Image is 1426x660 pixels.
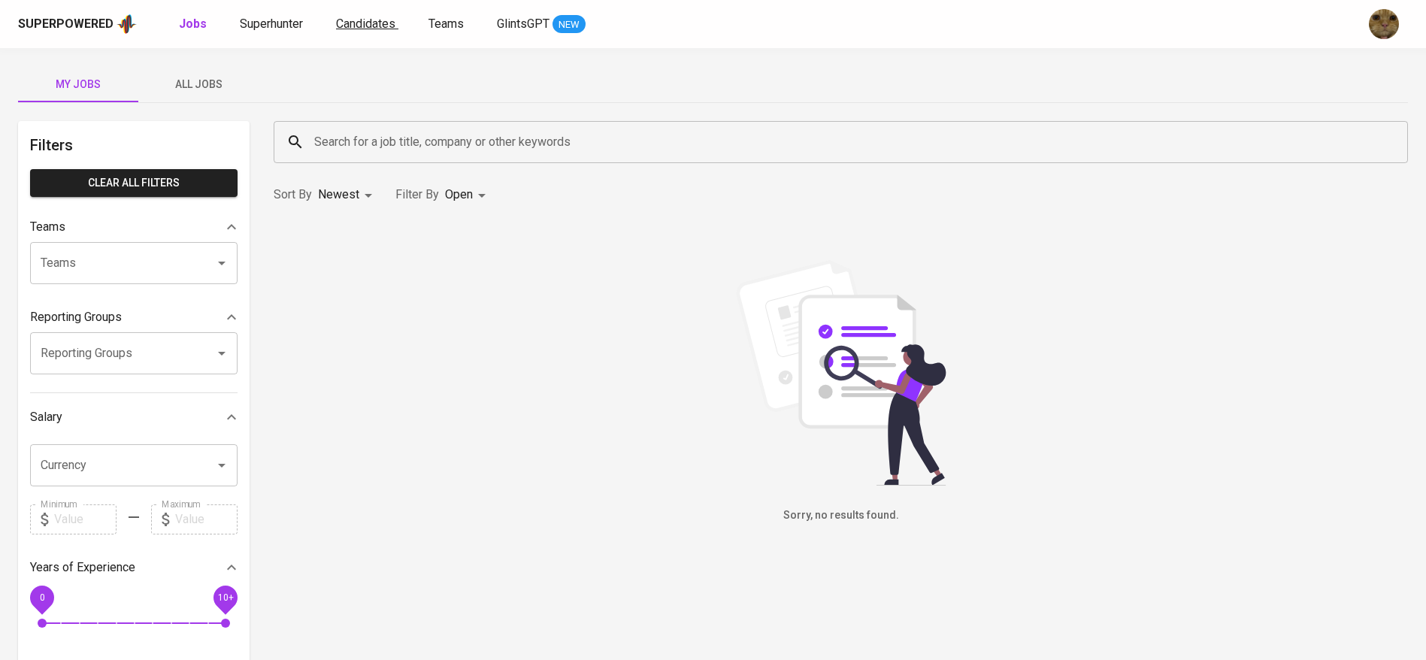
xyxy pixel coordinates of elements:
[30,169,238,197] button: Clear All filters
[42,174,226,192] span: Clear All filters
[553,17,586,32] span: NEW
[179,17,207,31] b: Jobs
[54,504,117,534] input: Value
[395,186,439,204] p: Filter By
[30,308,122,326] p: Reporting Groups
[240,15,306,34] a: Superhunter
[1369,9,1399,39] img: ec6c0910-f960-4a00-a8f8-c5744e41279e.jpg
[217,592,233,602] span: 10+
[30,553,238,583] div: Years of Experience
[211,343,232,364] button: Open
[497,17,550,31] span: GlintsGPT
[728,260,954,486] img: file_searching.svg
[274,507,1408,524] h6: Sorry, no results found.
[27,75,129,94] span: My Jobs
[240,17,303,31] span: Superhunter
[318,186,359,204] p: Newest
[18,13,137,35] a: Superpoweredapp logo
[39,592,44,602] span: 0
[30,408,62,426] p: Salary
[336,17,395,31] span: Candidates
[30,133,238,157] h6: Filters
[445,187,473,201] span: Open
[336,15,398,34] a: Candidates
[175,504,238,534] input: Value
[211,253,232,274] button: Open
[497,15,586,34] a: GlintsGPT NEW
[274,186,312,204] p: Sort By
[18,16,114,33] div: Superpowered
[428,15,467,34] a: Teams
[179,15,210,34] a: Jobs
[211,455,232,476] button: Open
[117,13,137,35] img: app logo
[318,181,377,209] div: Newest
[445,181,491,209] div: Open
[30,402,238,432] div: Salary
[30,218,65,236] p: Teams
[30,302,238,332] div: Reporting Groups
[30,559,135,577] p: Years of Experience
[30,212,238,242] div: Teams
[428,17,464,31] span: Teams
[147,75,250,94] span: All Jobs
